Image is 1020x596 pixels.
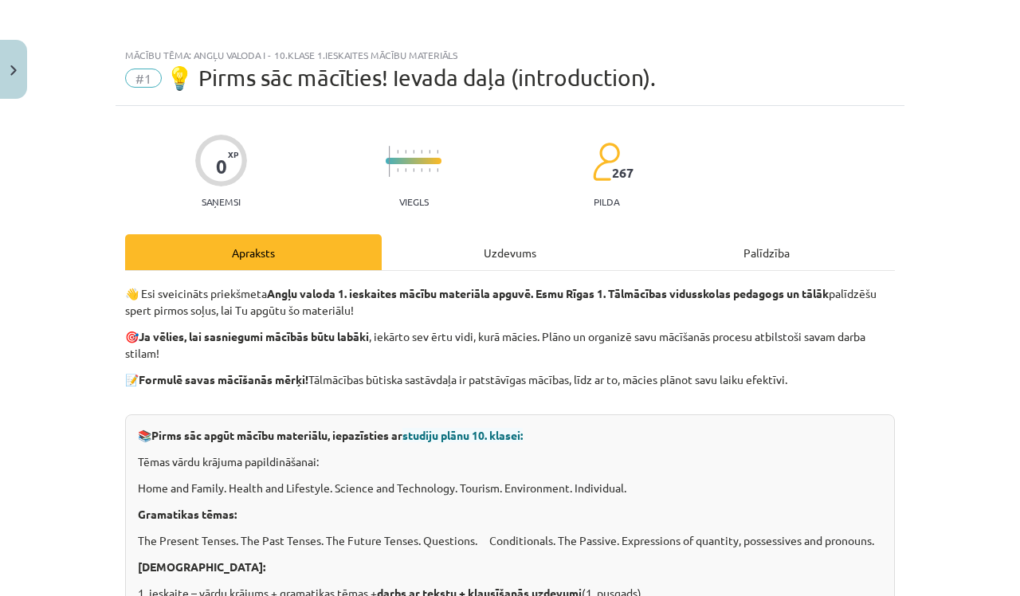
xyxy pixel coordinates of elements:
[437,150,438,154] img: icon-short-line-57e1e144782c952c97e751825c79c345078a6d821885a25fce030b3d8c18986b.svg
[195,196,247,207] p: Saņemsi
[125,69,162,88] span: #1
[382,234,638,270] div: Uzdevums
[413,150,414,154] img: icon-short-line-57e1e144782c952c97e751825c79c345078a6d821885a25fce030b3d8c18986b.svg
[405,168,406,172] img: icon-short-line-57e1e144782c952c97e751825c79c345078a6d821885a25fce030b3d8c18986b.svg
[421,150,422,154] img: icon-short-line-57e1e144782c952c97e751825c79c345078a6d821885a25fce030b3d8c18986b.svg
[413,168,414,172] img: icon-short-line-57e1e144782c952c97e751825c79c345078a6d821885a25fce030b3d8c18986b.svg
[429,150,430,154] img: icon-short-line-57e1e144782c952c97e751825c79c345078a6d821885a25fce030b3d8c18986b.svg
[151,428,523,442] strong: Pirms sāc apgūt mācību materiālu, iepazīsties ar
[139,329,369,343] strong: Ja vēlies, lai sasniegumi mācībās būtu labāki
[139,372,308,386] strong: Formulē savas mācīšanās mērķi!
[399,196,429,207] p: Viegls
[216,155,227,178] div: 0
[228,150,238,159] span: XP
[125,234,382,270] div: Apraksts
[138,453,882,470] p: Tēmas vārdu krājuma papildināšanai:
[638,234,895,270] div: Palīdzība
[166,65,656,91] span: 💡 Pirms sāc mācīties! Ievada daļa (introduction).
[125,371,895,405] p: 📝 Tālmācības būtiska sastāvdaļa ir patstāvīgas mācības, līdz ar to, mācies plānot savu laiku efek...
[437,168,438,172] img: icon-short-line-57e1e144782c952c97e751825c79c345078a6d821885a25fce030b3d8c18986b.svg
[138,480,882,496] p: Home and Family. Health and Lifestyle. Science and Technology. Tourism. Environment. Individual.
[402,428,523,442] span: studiju plānu 10. klasei:
[594,196,619,207] p: pilda
[397,150,398,154] img: icon-short-line-57e1e144782c952c97e751825c79c345078a6d821885a25fce030b3d8c18986b.svg
[125,328,895,362] p: 🎯 , iekārto sev ērtu vidi, kurā mācies. Plāno un organizē savu mācīšanās procesu atbilstoši savam...
[267,286,829,300] strong: Angļu valoda 1. ieskaites mācību materiāla apguvē. Esmu Rīgas 1. Tālmācības vidusskolas pedagogs ...
[397,168,398,172] img: icon-short-line-57e1e144782c952c97e751825c79c345078a6d821885a25fce030b3d8c18986b.svg
[125,285,895,319] p: 👋 Esi sveicināts priekšmeta palīdzēšu spert pirmos soļus, lai Tu apgūtu šo materiālu!
[389,146,390,177] img: icon-long-line-d9ea69661e0d244f92f715978eff75569469978d946b2353a9bb055b3ed8787d.svg
[612,166,634,180] span: 267
[405,150,406,154] img: icon-short-line-57e1e144782c952c97e751825c79c345078a6d821885a25fce030b3d8c18986b.svg
[138,507,237,521] strong: Gramatikas tēmas:
[138,559,265,574] strong: [DEMOGRAPHIC_DATA]:
[592,142,620,182] img: students-c634bb4e5e11cddfef0936a35e636f08e4e9abd3cc4e673bd6f9a4125e45ecb1.svg
[421,168,422,172] img: icon-short-line-57e1e144782c952c97e751825c79c345078a6d821885a25fce030b3d8c18986b.svg
[138,427,882,444] p: 📚
[138,532,882,549] p: The Present Tenses. The Past Tenses. The Future Tenses. Questions. Conditionals. The Passive. Exp...
[125,49,895,61] div: Mācību tēma: Angļu valoda i - 10.klase 1.ieskaites mācību materiāls
[429,168,430,172] img: icon-short-line-57e1e144782c952c97e751825c79c345078a6d821885a25fce030b3d8c18986b.svg
[10,65,17,76] img: icon-close-lesson-0947bae3869378f0d4975bcd49f059093ad1ed9edebbc8119c70593378902aed.svg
